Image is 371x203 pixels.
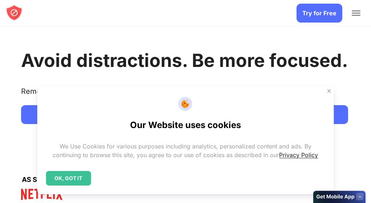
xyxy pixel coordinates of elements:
[5,4,23,23] a: blocksite logo
[352,11,360,16] button: Toggle Menu
[46,171,91,186] div: OK, GOT IT
[21,87,254,101] text: Remove distracting apps and sites and stay focused with BlockSite
[326,88,332,94] img: Close
[21,105,348,124] a: Try for Free
[130,120,241,130] h2: Our Website uses cookies
[5,4,23,21] img: blocksite logo
[279,151,318,159] a: Privacy Policy
[297,4,342,23] a: Try for Free
[46,142,325,159] p: We Use Cookies for various purposes including analytics, personalized content and ads. By continu...
[324,86,334,96] button: Close
[21,49,348,71] h1: Avoid distractions. Be more focused.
